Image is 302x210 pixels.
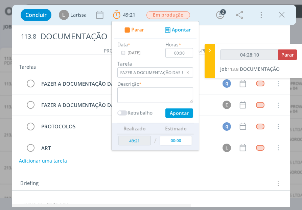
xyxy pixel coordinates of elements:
button: E [222,100,232,110]
div: FAZER A DOCUMENTAÇÃO DAS PARTES [39,80,216,88]
button: Parar [122,26,144,34]
div: PROTOCOLOS [39,122,216,131]
span: Parar [281,51,294,58]
ul: 49:21 [111,21,199,151]
div: DOCUMENTAÇÃO [38,28,281,45]
button: Q [222,121,232,131]
div: L [59,10,69,20]
button: Apontar [165,108,193,118]
button: Concluir [21,9,51,21]
button: LLarissa [59,10,87,20]
button: 2 [215,9,226,20]
span: DOCUMENTAÇÃO [240,66,280,72]
th: Realizado [117,123,153,134]
label: Data [117,41,128,48]
div: Q [223,122,231,131]
span: Larissa [70,13,87,17]
span: Parar [131,27,144,32]
label: Horas [165,41,179,48]
a: Job113.8DOCUMENTAÇÃO [220,66,280,72]
button: Parar [278,49,297,60]
span: Briefing [20,179,39,188]
button: Q [222,79,232,89]
td: / [153,134,158,148]
div: E [223,101,231,109]
th: Estimado [158,123,194,134]
label: Tarefa [117,60,193,67]
div: Q [223,79,231,88]
span: 49:21 [123,12,135,18]
button: Apontar [163,26,191,34]
span: 113.8 [228,66,238,72]
label: Retrabalho [127,109,153,116]
input: Data [117,48,160,58]
button: Em produção [146,11,190,19]
div: ART [39,144,216,152]
div: 2 [220,9,226,15]
button: L [222,143,232,153]
div: FAZER A DOCUMENTAÇÃO DAS PARTES [39,101,216,109]
label: Descrição [117,80,139,87]
span: 113.8 [21,33,36,40]
span: Concluir [25,12,47,18]
button: Adicionar uma tarefa [19,155,67,167]
div: L [223,144,231,152]
a: PROVALE SCM LTDA [104,47,148,54]
button: 49:21 [111,9,137,20]
span: Tarefas [19,62,36,70]
div: dialog [12,5,290,207]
